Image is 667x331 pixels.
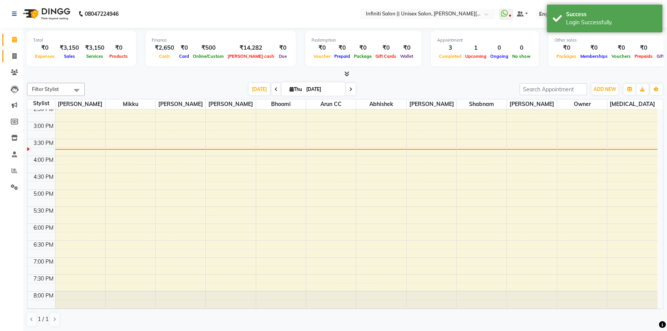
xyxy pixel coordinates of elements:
div: 6:00 PM [32,224,55,232]
span: Shabnam [457,99,506,109]
div: ₹0 [398,44,415,52]
span: [PERSON_NAME] [156,99,205,109]
div: ₹3,150 [82,44,107,52]
div: Login Successfully. [566,18,657,27]
div: 8:00 PM [32,292,55,300]
button: ADD NEW [592,84,618,95]
div: ₹0 [276,44,290,52]
div: ₹0 [374,44,398,52]
span: Abhishek [356,99,406,109]
div: ₹0 [633,44,655,52]
div: ₹0 [107,44,130,52]
div: 3 [437,44,463,52]
div: 4:00 PM [32,156,55,164]
div: ₹0 [578,44,610,52]
div: ₹500 [191,44,226,52]
span: Voucher [312,54,332,59]
span: Arun CC [306,99,356,109]
div: 5:30 PM [32,207,55,215]
span: Package [352,54,374,59]
span: Prepaid [332,54,352,59]
span: [PERSON_NAME] [55,99,105,109]
div: 2:30 PM [32,105,55,113]
span: 1 / 1 [38,315,49,323]
div: ₹14,282 [226,44,276,52]
div: 7:00 PM [32,258,55,266]
div: Stylist [27,99,55,108]
span: Thu [288,86,304,92]
span: Ongoing [488,54,510,59]
div: 5:00 PM [32,190,55,198]
div: Finance [152,37,290,44]
div: 6:30 PM [32,241,55,249]
span: Bhoomi [256,99,306,109]
span: [PERSON_NAME] [206,99,255,109]
span: Cash [157,54,172,59]
div: 1 [463,44,488,52]
div: 3:00 PM [32,122,55,130]
div: ₹0 [177,44,191,52]
span: Sales [62,54,77,59]
span: Services [84,54,105,59]
div: ₹0 [312,44,332,52]
div: 3:30 PM [32,139,55,147]
span: Expenses [33,54,57,59]
div: ₹0 [610,44,633,52]
img: logo [20,3,72,25]
span: Prepaids [633,54,655,59]
div: ₹3,150 [57,44,82,52]
span: Online/Custom [191,54,226,59]
b: 08047224946 [85,3,119,25]
span: Filter Stylist [32,86,59,92]
span: Upcoming [463,54,488,59]
span: [MEDICAL_DATA] [607,99,657,109]
span: Vouchers [610,54,633,59]
span: [PERSON_NAME] cash [226,54,276,59]
span: [DATE] [249,83,270,95]
span: Mikku [106,99,155,109]
div: ₹0 [33,44,57,52]
span: Memberships [578,54,610,59]
input: 2025-09-04 [304,84,342,95]
div: Success [566,10,657,18]
div: 7:30 PM [32,275,55,283]
span: Products [107,54,130,59]
span: Gift Cards [374,54,398,59]
div: Redemption [312,37,415,44]
span: ADD NEW [593,86,616,92]
div: Appointment [437,37,533,44]
span: Completed [437,54,463,59]
span: Packages [555,54,578,59]
span: Due [277,54,289,59]
div: Total [33,37,130,44]
div: ₹0 [352,44,374,52]
div: ₹2,650 [152,44,177,52]
input: Search Appointment [520,83,587,95]
span: Wallet [398,54,415,59]
span: [PERSON_NAME] [507,99,556,109]
span: Owner [557,99,607,109]
div: 0 [488,44,510,52]
div: 0 [510,44,533,52]
div: ₹0 [555,44,578,52]
span: Card [177,54,191,59]
div: 4:30 PM [32,173,55,181]
span: No show [510,54,533,59]
span: [PERSON_NAME] [407,99,456,109]
div: ₹0 [332,44,352,52]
